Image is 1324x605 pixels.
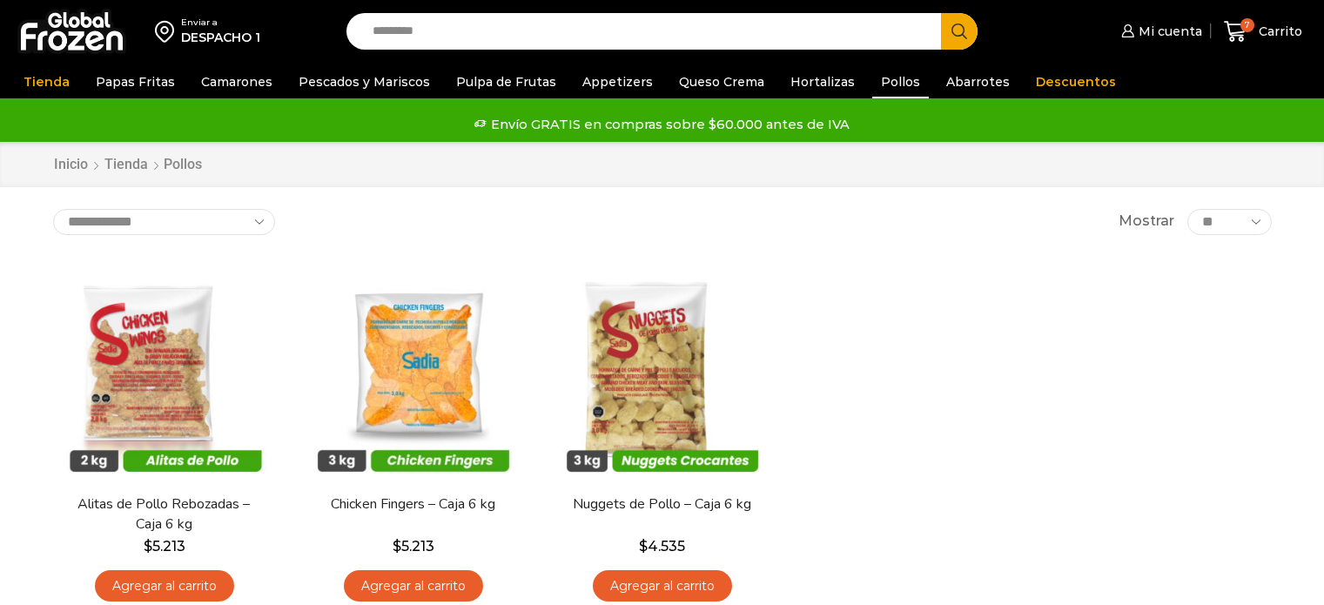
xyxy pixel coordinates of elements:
a: Nuggets de Pollo – Caja 6 kg [561,494,762,514]
img: address-field-icon.svg [155,17,181,46]
a: Inicio [53,155,89,175]
span: $ [639,538,648,555]
div: DESPACHO 1 [181,29,260,46]
a: Chicken Fingers – Caja 6 kg [313,494,513,514]
a: Pollos [872,65,929,98]
a: Agregar al carrito: “Nuggets de Pollo - Caja 6 kg” [593,570,732,602]
a: Pulpa de Frutas [447,65,565,98]
a: Appetizers [574,65,662,98]
span: Mi cuenta [1134,23,1202,40]
span: 7 [1240,18,1254,32]
a: Hortalizas [782,65,864,98]
span: Carrito [1254,23,1302,40]
a: Descuentos [1027,65,1125,98]
div: Enviar a [181,17,260,29]
bdi: 4.535 [639,538,685,555]
a: Pescados y Mariscos [290,65,439,98]
nav: Breadcrumb [53,155,202,175]
a: Agregar al carrito: “Alitas de Pollo Rebozadas - Caja 6 kg” [95,570,234,602]
a: Tienda [15,65,78,98]
a: Papas Fritas [87,65,184,98]
bdi: 5.213 [144,538,185,555]
a: 7 Carrito [1220,11,1307,52]
a: Abarrotes [938,65,1018,98]
bdi: 5.213 [393,538,434,555]
button: Search button [941,13,978,50]
span: Mostrar [1119,212,1174,232]
a: Queso Crema [670,65,773,98]
span: $ [393,538,401,555]
a: Camarones [192,65,281,98]
a: Tienda [104,155,149,175]
a: Alitas de Pollo Rebozadas – Caja 6 kg [64,494,264,534]
a: Agregar al carrito: “Chicken Fingers - Caja 6 kg” [344,570,483,602]
h1: Pollos [164,156,202,172]
span: $ [144,538,152,555]
select: Pedido de la tienda [53,209,275,235]
a: Mi cuenta [1117,14,1202,49]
